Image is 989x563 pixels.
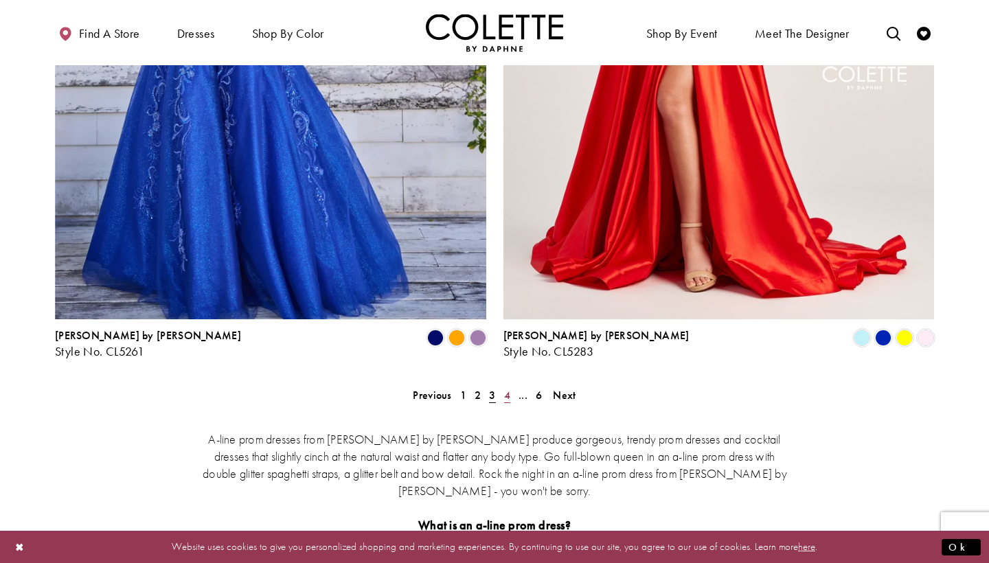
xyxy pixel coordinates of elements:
a: 6 [532,385,546,405]
a: Toggle search [883,14,904,51]
button: Submit Dialog [942,538,981,555]
i: Amethyst [470,330,486,346]
span: Dresses [174,14,218,51]
i: Royal Blue [875,330,891,346]
a: Check Wishlist [913,14,934,51]
span: 3 [489,388,495,402]
span: Meet the designer [755,27,850,41]
span: Shop by color [252,27,324,41]
a: 4 [500,385,514,405]
span: Dresses [177,27,215,41]
span: Current page [485,385,499,405]
span: [PERSON_NAME] by [PERSON_NAME] [503,328,690,343]
span: Shop By Event [643,14,721,51]
div: Colette by Daphne Style No. CL5261 [55,330,241,358]
a: here [798,540,815,553]
img: Colette by Daphne [426,14,563,51]
i: Light Blue [854,330,870,346]
i: Orange [448,330,465,346]
p: A-line prom dresses from [PERSON_NAME] by [PERSON_NAME] produce gorgeous, trendy prom dresses and... [203,430,786,499]
span: Shop By Event [646,27,718,41]
span: [PERSON_NAME] by [PERSON_NAME] [55,328,241,343]
span: Shop by color [249,14,328,51]
a: Meet the designer [751,14,853,51]
span: Find a store [79,27,140,41]
a: Visit Home Page [426,14,563,51]
div: Colette by Daphne Style No. CL5283 [503,330,690,358]
i: Yellow [896,330,913,346]
span: Next [553,388,576,402]
a: ... [514,385,532,405]
a: Find a store [55,14,143,51]
span: Previous [413,388,451,402]
a: 2 [470,385,485,405]
span: Style No. CL5283 [503,343,594,359]
p: Website uses cookies to give you personalized shopping and marketing experiences. By continuing t... [99,538,890,556]
span: 1 [460,388,466,402]
a: 1 [456,385,470,405]
span: 4 [504,388,510,402]
i: Light Pink [918,330,934,346]
button: Close Dialog [8,535,32,559]
span: ... [519,388,527,402]
a: Next Page [549,385,580,405]
span: 6 [536,388,542,402]
a: Prev Page [409,385,455,405]
strong: What is an a-line prom dress? [418,517,571,533]
i: Sapphire [427,330,444,346]
span: Style No. CL5261 [55,343,144,359]
span: 2 [475,388,481,402]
